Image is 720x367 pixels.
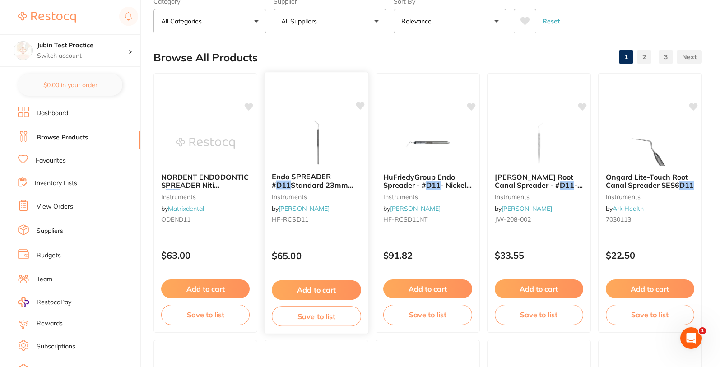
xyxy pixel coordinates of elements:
[659,48,673,66] a: 3
[495,250,583,260] p: $33.55
[495,172,573,190] span: [PERSON_NAME] Root Canal Spreader - #
[36,156,66,165] a: Favourites
[14,42,32,60] img: Jubin Test Practice
[37,342,75,351] a: Subscriptions
[495,193,583,200] small: instruments
[161,173,250,190] b: NORDENT ENDODONTIC SPREADER Niti #D11 Standard Handle
[560,181,574,190] em: D11
[37,275,52,284] a: Team
[153,51,258,64] h2: Browse All Products
[272,172,361,189] b: Endo SPREADER #D11 Standard 23mm Single Ended Round handle
[274,9,386,33] button: All Suppliers
[18,74,122,96] button: $0.00 in your order
[161,17,205,26] p: All Categories
[606,193,694,200] small: instruments
[426,181,441,190] em: D11
[176,121,235,166] img: NORDENT ENDODONTIC SPREADER Niti #D11 Standard Handle
[272,181,353,206] span: Standard 23mm Single Ended Round handle
[276,181,291,190] em: D11
[272,280,361,300] button: Add to cart
[168,204,204,213] a: Matrixdental
[495,215,531,223] span: JW-208-002
[383,279,472,298] button: Add to cart
[272,193,361,200] small: instruments
[37,51,128,60] p: Switch account
[37,202,73,211] a: View Orders
[37,298,71,307] span: RestocqPay
[383,193,472,200] small: instruments
[161,305,250,325] button: Save to list
[166,189,180,198] em: D11
[37,319,63,328] a: Rewards
[383,215,427,223] span: HF-RCSD11NT
[398,121,457,166] img: HuFriedyGroup Endo Spreader - #D11 - Nickel Titanium
[383,181,472,198] span: - Nickel Titanium
[495,204,552,213] span: by
[37,109,68,118] a: Dashboard
[161,193,250,200] small: instruments
[37,251,61,260] a: Budgets
[613,204,644,213] a: Ark Health
[495,305,583,325] button: Save to list
[606,305,694,325] button: Save to list
[606,172,688,190] span: Ongard Lite-Touch Root Canal Spreader SES6
[699,327,706,334] span: 1
[37,133,88,142] a: Browse Products
[401,17,435,26] p: Relevance
[383,204,441,213] span: by
[161,250,250,260] p: $63.00
[279,204,330,213] a: [PERSON_NAME]
[502,204,552,213] a: [PERSON_NAME]
[153,9,266,33] button: All Categories
[180,189,239,198] span: Standard Handle
[272,251,361,261] p: $65.00
[161,215,190,223] span: ODEND11
[383,173,472,190] b: HuFriedyGroup Endo Spreader - #D11 - Nickel Titanium
[272,215,308,223] span: HF-RCSD11
[621,121,679,166] img: Ongard Lite-Touch Root Canal Spreader SES6 D11
[680,327,702,349] iframe: Intercom live chat
[281,17,321,26] p: All Suppliers
[18,297,29,307] img: RestocqPay
[272,172,331,190] span: Endo SPREADER #
[606,250,694,260] p: $22.50
[287,120,346,165] img: Endo SPREADER #D11 Standard 23mm Single Ended Round handle
[272,204,330,213] span: by
[606,215,631,223] span: 7030113
[619,48,633,66] a: 1
[390,204,441,213] a: [PERSON_NAME]
[606,279,694,298] button: Add to cart
[161,172,249,198] span: NORDENT ENDODONTIC SPREADER Niti #
[495,279,583,298] button: Add to cart
[37,41,128,50] h4: Jubin Test Practice
[161,204,204,213] span: by
[18,7,76,28] a: Restocq Logo
[35,179,77,188] a: Inventory Lists
[679,181,694,190] em: D11
[18,12,76,23] img: Restocq Logo
[18,297,71,307] a: RestocqPay
[161,279,250,298] button: Add to cart
[606,173,694,190] b: Ongard Lite-Touch Root Canal Spreader SES6 D11
[383,172,455,190] span: HuFriedyGroup Endo Spreader - #
[637,48,651,66] a: 2
[495,181,583,198] span: - Single Ended
[37,227,63,236] a: Suppliers
[495,173,583,190] b: Julius Wirth Root Canal Spreader - #D11 - Single Ended
[383,250,472,260] p: $91.82
[606,204,644,213] span: by
[510,121,568,166] img: Julius Wirth Root Canal Spreader - #D11 - Single Ended
[394,9,506,33] button: Relevance
[540,9,562,33] button: Reset
[272,306,361,326] button: Save to list
[383,305,472,325] button: Save to list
